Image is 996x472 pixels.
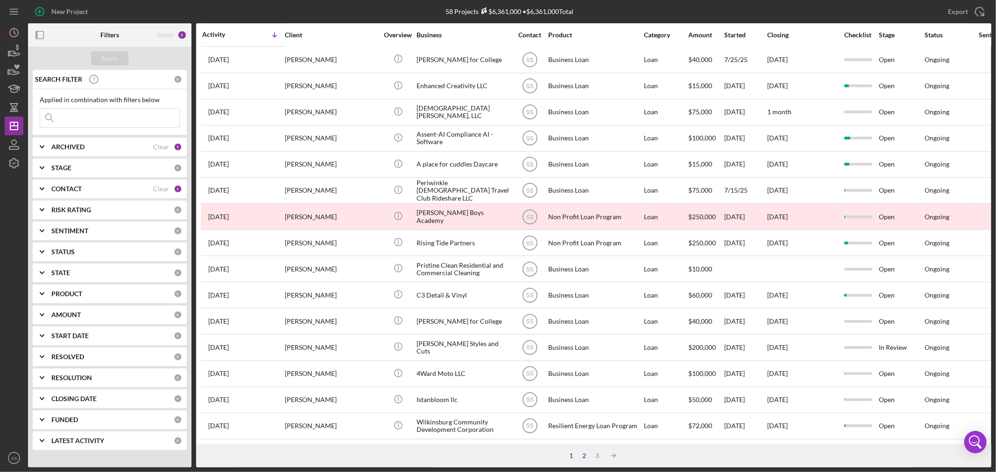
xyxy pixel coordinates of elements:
div: [PERSON_NAME] [285,283,378,307]
b: CONTACT [51,185,82,193]
b: RESOLUTION [51,374,92,382]
text: SS [526,266,533,272]
text: SS [526,319,533,325]
div: Overview [381,31,416,39]
div: Checklist [838,31,878,39]
text: SS [526,292,533,298]
div: Open Intercom Messenger [964,431,987,453]
div: Enhanced Creativity LLC [417,74,510,98]
div: 0 [174,311,182,319]
div: [PERSON_NAME] [285,204,378,229]
div: 0 [174,395,182,403]
b: START DATE [51,332,89,340]
div: [PERSON_NAME] [285,230,378,255]
b: FUNDED [51,416,78,423]
div: Business Loan [548,257,642,281]
time: [DATE] [767,160,788,168]
div: Loan [644,47,687,72]
div: Ongoing [925,239,949,247]
div: Loan [644,414,687,438]
div: 0 [174,416,182,424]
div: [DATE] [724,361,766,386]
div: Open [879,47,924,72]
div: Business Loan [548,178,642,203]
div: [DATE] [724,204,766,229]
time: 2025-06-20 17:04 [208,318,229,325]
div: Open [879,361,924,386]
div: Ongoing [925,134,949,142]
div: [PERSON_NAME] [285,257,378,281]
div: Open [879,100,924,125]
div: [DATE] [724,283,766,307]
span: $200,000 [688,343,716,351]
b: ARCHIVED [51,143,85,151]
div: 0 [174,75,182,83]
div: Ongoing [925,265,949,273]
div: Apply [101,51,119,65]
div: 0 [174,437,182,445]
div: New Project [51,2,88,21]
div: Loan [644,100,687,125]
div: Export [948,2,968,21]
div: [PERSON_NAME] [285,100,378,125]
time: [DATE] [767,239,788,247]
div: Activity [202,31,243,38]
div: Loan [644,388,687,412]
div: Business Loan [548,309,642,333]
div: Ongoing [925,82,949,90]
div: Reset [157,31,173,39]
div: [PERSON_NAME] [285,414,378,438]
text: SS [526,397,533,403]
time: 2025-06-03 14:20 [208,422,229,430]
div: 58 Projects • $6,361,000 Total [446,7,574,15]
span: $40,000 [688,56,712,63]
div: [PERSON_NAME] [285,178,378,203]
time: [DATE] [767,56,788,63]
span: $40,000 [688,317,712,325]
div: $6,361,000 [479,7,522,15]
b: RESOLVED [51,353,84,361]
div: Ongoing [925,422,949,430]
div: 0 [174,248,182,256]
time: [DATE] [767,343,788,351]
div: [PERSON_NAME] Styles and Cuts [417,335,510,360]
text: SS [526,214,533,220]
span: $75,000 [688,108,712,116]
div: Business Loan [548,126,642,151]
div: Periwinkle [DEMOGRAPHIC_DATA] Travel Club Rideshare LLC [417,178,510,203]
div: Ongoing [925,292,949,299]
div: 2 [177,30,187,40]
div: Loan [644,204,687,229]
text: SS [526,83,533,90]
div: Loan [644,309,687,333]
div: Ongoing [925,108,949,116]
div: Product [548,31,642,39]
div: Loan [644,178,687,203]
b: LATEST ACTIVITY [51,437,104,444]
div: [DATE] [724,388,766,412]
text: SS [526,345,533,351]
text: SS [526,161,533,168]
div: Open [879,126,924,151]
time: [DATE] [767,422,788,430]
text: SS [526,135,533,142]
div: Open [879,283,924,307]
div: A place for cuddles Daycare [417,152,510,177]
div: Open [879,414,924,438]
div: Business Loan [548,47,642,72]
span: $10,000 [688,265,712,273]
div: [DATE] [724,126,766,151]
div: Open [879,152,924,177]
div: Loan [644,126,687,151]
div: Started [724,31,766,39]
div: Open [879,230,924,255]
div: Business Loan [548,361,642,386]
text: SS [526,371,533,377]
div: In Review [879,335,924,360]
b: PRODUCT [51,290,82,298]
text: SS [526,57,533,63]
text: SS [526,423,533,430]
div: 3 [591,452,604,459]
div: [PERSON_NAME] Boys Academy [417,204,510,229]
div: Ongoing [925,213,949,221]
